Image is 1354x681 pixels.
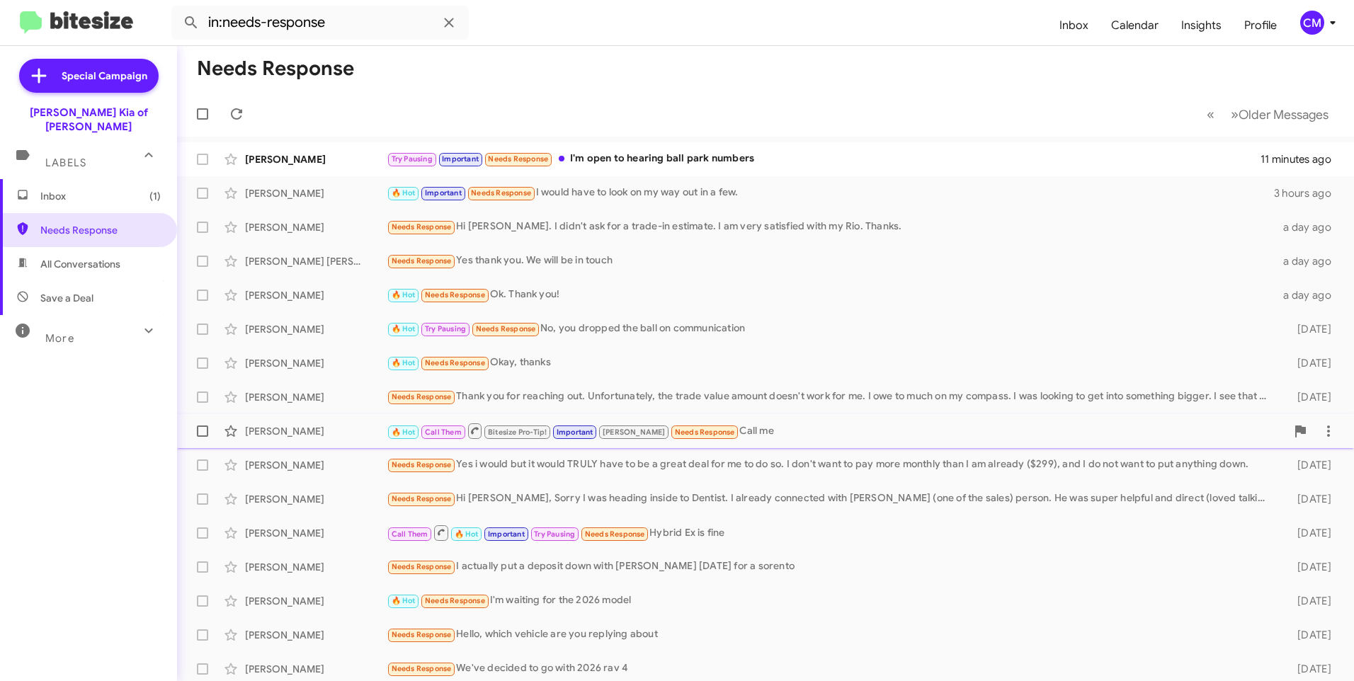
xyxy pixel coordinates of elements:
span: Insights [1170,5,1233,46]
div: [DATE] [1275,458,1343,472]
div: Yes thank you. We will be in touch [387,253,1275,269]
a: Profile [1233,5,1288,46]
button: Next [1222,100,1337,129]
span: Save a Deal [40,291,93,305]
nav: Page navigation example [1199,100,1337,129]
div: [PERSON_NAME] [245,492,387,506]
div: [PERSON_NAME] [245,458,387,472]
span: Bitesize Pro-Tip! [488,428,547,437]
span: Try Pausing [425,324,466,333]
span: Call Them [425,428,462,437]
div: [DATE] [1275,594,1343,608]
div: No, you dropped the ball on communication [387,321,1275,337]
div: Thank you for reaching out. Unfortunately, the trade value amount doesn't work for me. I owe to m... [387,389,1275,405]
div: Yes i would but it would TRULY have to be a great deal for me to do so. I don't want to pay more ... [387,457,1275,473]
div: [DATE] [1275,390,1343,404]
div: Ok. Thank you! [387,287,1275,303]
span: Important [442,154,479,164]
span: Needs Response [392,562,452,571]
span: Needs Response [425,596,485,605]
div: [DATE] [1275,492,1343,506]
div: [DATE] [1275,662,1343,676]
span: Needs Response [392,630,452,639]
span: Inbox [40,189,161,203]
span: All Conversations [40,257,120,271]
div: [PERSON_NAME] [245,526,387,540]
div: [PERSON_NAME] [245,186,387,200]
div: [DATE] [1275,628,1343,642]
div: CM [1300,11,1324,35]
span: 🔥 Hot [455,530,479,539]
span: Needs Response [392,392,452,401]
span: « [1207,105,1214,123]
div: Hi [PERSON_NAME]. I didn't ask for a trade-in estimate. I am very satisfied with my Rio. Thanks. [387,219,1275,235]
span: [PERSON_NAME] [603,428,666,437]
span: 🔥 Hot [392,188,416,198]
div: [DATE] [1275,356,1343,370]
span: 🔥 Hot [392,290,416,299]
div: [PERSON_NAME] [245,594,387,608]
div: [PERSON_NAME] [245,390,387,404]
span: 🔥 Hot [392,358,416,367]
div: [PERSON_NAME] [245,152,387,166]
div: [PERSON_NAME] [245,628,387,642]
div: a day ago [1275,288,1343,302]
span: Important [488,530,525,539]
div: I would have to look on my way out in a few. [387,185,1274,201]
span: Needs Response [392,256,452,265]
span: Needs Response [392,494,452,503]
span: » [1231,105,1239,123]
button: CM [1288,11,1338,35]
span: Needs Response [476,324,536,333]
span: Needs Response [392,460,452,469]
div: [PERSON_NAME] [245,288,387,302]
a: Calendar [1100,5,1170,46]
div: [DATE] [1275,322,1343,336]
span: Try Pausing [534,530,575,539]
div: [PERSON_NAME] [245,220,387,234]
div: [PERSON_NAME] [245,560,387,574]
div: a day ago [1275,220,1343,234]
div: [PERSON_NAME] [245,662,387,676]
div: Hello, which vehicle are you replying about [387,626,1275,643]
span: Older Messages [1239,107,1329,122]
div: [PERSON_NAME] [245,356,387,370]
div: a day ago [1275,254,1343,268]
div: I'm waiting for the 2026 model [387,593,1275,609]
span: (1) [149,189,161,203]
div: Call me [387,422,1286,440]
span: 🔥 Hot [392,596,416,605]
a: Special Campaign [19,59,159,93]
a: Inbox [1048,5,1100,46]
div: [PERSON_NAME] [245,424,387,438]
input: Search [171,6,469,40]
span: Needs Response [40,223,161,237]
h1: Needs Response [197,57,354,80]
span: Special Campaign [62,69,147,83]
div: I actually put a deposit down with [PERSON_NAME] [DATE] for a sorento [387,559,1275,575]
span: Needs Response [471,188,531,198]
div: Okay, thanks [387,355,1275,371]
span: Needs Response [425,290,485,299]
span: Labels [45,156,86,169]
div: I'm open to hearing ball park numbers [387,151,1261,167]
span: Important [425,188,462,198]
span: 🔥 Hot [392,324,416,333]
span: Call Them [392,530,428,539]
span: Needs Response [675,428,735,437]
span: Needs Response [488,154,548,164]
div: [DATE] [1275,560,1343,574]
span: More [45,332,74,345]
div: Hi [PERSON_NAME], Sorry I was heading inside to Dentist. I already connected with [PERSON_NAME] (... [387,491,1275,507]
span: Needs Response [392,222,452,231]
span: Needs Response [585,530,645,539]
span: Important [557,428,593,437]
span: Needs Response [392,664,452,673]
span: Try Pausing [392,154,433,164]
div: [PERSON_NAME] [245,322,387,336]
button: Previous [1198,100,1223,129]
span: Needs Response [425,358,485,367]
